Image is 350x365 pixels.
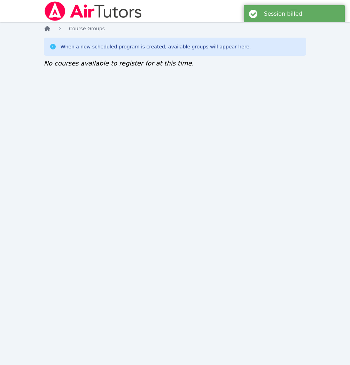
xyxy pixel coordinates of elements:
nav: Breadcrumb [44,25,306,32]
img: Air Tutors [44,1,142,21]
div: Session billed [264,10,340,17]
span: Course Groups [69,26,105,31]
div: When a new scheduled program is created, available groups will appear here. [61,43,251,50]
span: No courses available to register for at this time. [44,60,194,67]
a: Course Groups [69,25,105,32]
